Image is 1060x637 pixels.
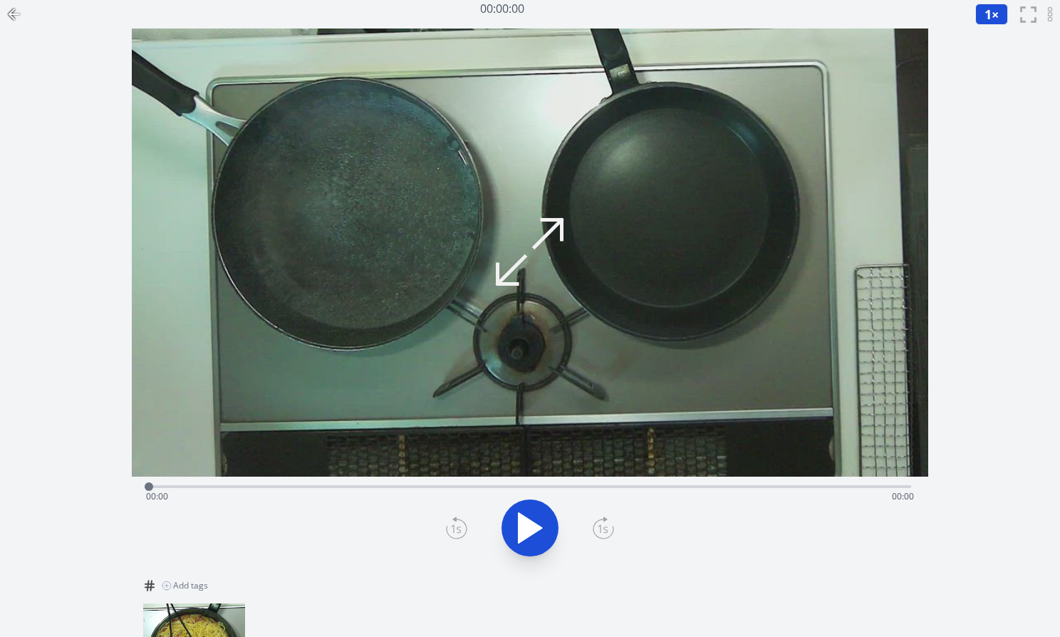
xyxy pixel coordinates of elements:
button: 1× [975,4,1008,25]
span: Add tags [173,580,208,591]
button: Add tags [156,574,214,597]
span: 1 [984,6,992,23]
span: 00:00 [892,490,914,502]
a: 00:00:00 [480,1,524,16]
